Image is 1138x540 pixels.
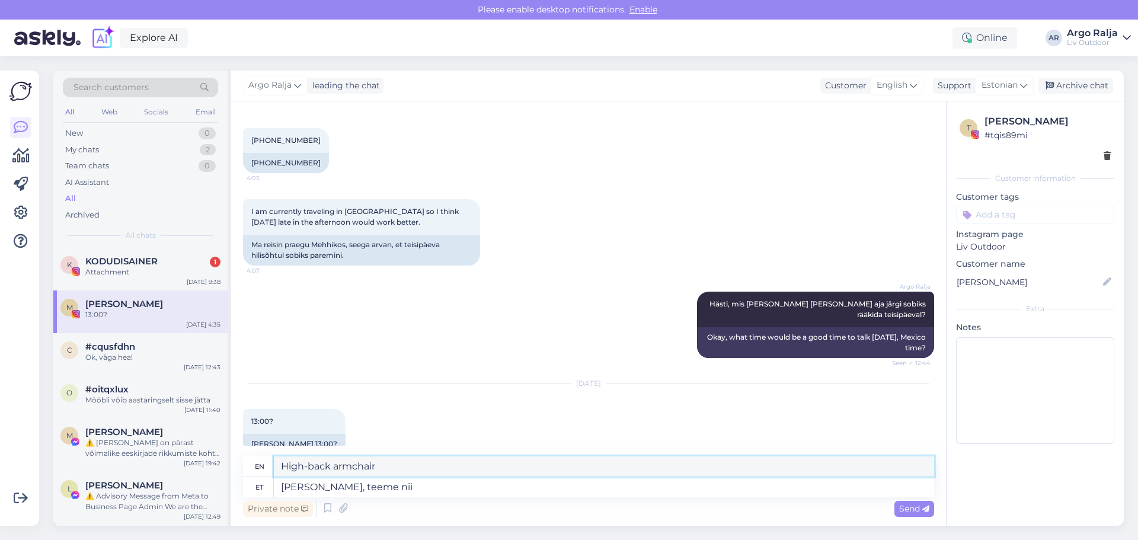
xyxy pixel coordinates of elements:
div: Online [952,27,1017,49]
div: Okay, what time would be a good time to talk [DATE], Mexico time? [697,327,934,358]
div: [PHONE_NUMBER] [243,153,329,173]
span: Send [899,503,929,514]
p: Liv Outdoor [956,241,1114,253]
span: Argo Ralja [886,282,931,291]
span: Massimo Poggiali [85,427,163,437]
div: Mööbli võib aastaringselt sisse jätta [85,395,220,405]
div: 1 [210,257,220,267]
div: AR [1046,30,1062,46]
span: English [877,79,907,92]
div: Customer [820,79,867,92]
div: Attachment [85,267,220,277]
div: Socials [142,104,171,120]
div: All [63,104,76,120]
p: Notes [956,321,1114,334]
span: Estonian [982,79,1018,92]
div: Customer information [956,173,1114,184]
p: Instagram page [956,228,1114,241]
div: ⚠️ [PERSON_NAME] on pärast võimalike eeskirjade rikkumiste kohta käivat teavitust lisatud ajutist... [85,437,220,459]
span: KODUDISAINER [85,256,158,267]
div: Ma reisin praegu Mehhikos, seega arvan, et teisipäeva hilisõhtul sobiks paremini. [243,235,480,266]
span: L [68,484,72,493]
div: leading the chat [308,79,380,92]
div: My chats [65,144,99,156]
div: Archive chat [1038,78,1113,94]
textarea: [PERSON_NAME], teeme nii [274,477,934,497]
div: Argo Ralja [1067,28,1118,38]
span: Search customers [73,81,149,94]
div: # tqis89mi [984,129,1111,142]
div: All [65,193,76,205]
span: K [67,260,72,269]
div: [PERSON_NAME] [984,114,1111,129]
span: #oitqxlux [85,384,129,395]
div: [DATE] 19:42 [184,459,220,468]
div: Team chats [65,160,109,172]
span: M [66,431,73,440]
div: Ok, väga hea! [85,352,220,363]
div: Extra [956,303,1114,314]
div: et [255,477,263,497]
span: 4:05 [247,174,291,183]
span: Argo Ralja [248,79,292,92]
input: Add name [957,276,1101,289]
span: Enable [626,4,661,15]
a: Explore AI [120,28,188,48]
div: [DATE] 4:35 [186,320,220,329]
div: AI Assistant [65,177,109,188]
div: 0 [199,160,216,172]
span: M [66,303,73,312]
p: Customer name [956,258,1114,270]
div: [PERSON_NAME] 13:00? [243,434,346,454]
div: [DATE] 12:49 [184,512,220,521]
div: Support [933,79,971,92]
span: c [67,346,72,354]
span: All chats [126,230,156,241]
span: t [967,123,971,132]
div: 13:00? [85,309,220,320]
input: Add a tag [956,206,1114,223]
p: Customer tags [956,191,1114,203]
div: Private note [243,501,313,517]
span: I am currently traveling in [GEOGRAPHIC_DATA] so I think [DATE] late in the afternoon would work ... [251,207,461,226]
div: 0 [199,127,216,139]
div: [DATE] 11:40 [184,405,220,414]
div: en [255,456,264,477]
div: Liv Outdoor [1067,38,1118,47]
img: explore-ai [90,25,115,50]
div: [DATE] 12:43 [184,363,220,372]
span: 4:07 [247,266,291,275]
div: [DATE] 9:38 [187,277,220,286]
div: Archived [65,209,100,221]
span: Liz Armstrong [85,480,163,491]
span: Hästi, mis [PERSON_NAME] [PERSON_NAME] aja järgi sobiks rääkida teisipäeval? [709,299,928,319]
div: Web [99,104,120,120]
textarea: Yes Remi, let's do it. [274,456,934,477]
span: Seen ✓ 12:44 [886,359,931,368]
a: Argo RaljaLiv Outdoor [1067,28,1131,47]
div: 2 [200,144,216,156]
span: [PHONE_NUMBER] [251,136,321,145]
div: Email [193,104,218,120]
div: [DATE] [243,378,934,389]
div: ⚠️ Advisory Message from Meta to Business Page Admin We are the Meta Community Care Division. Fol... [85,491,220,512]
span: Maribel Lopez [85,299,163,309]
span: o [66,388,72,397]
img: Askly Logo [9,80,32,103]
span: #cqusfdhn [85,341,135,352]
div: New [65,127,83,139]
span: 13:00? [251,417,273,426]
